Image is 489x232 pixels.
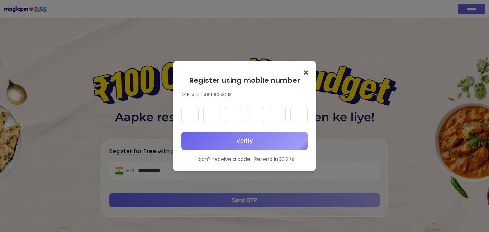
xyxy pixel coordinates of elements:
span: OTP sent to 9958053013 [181,91,232,98]
button: ✖ [303,68,309,78]
span: 00:27s [278,156,294,163]
button: Verify [181,132,308,150]
h3: Register using mobile number [181,76,308,87]
span: I didn't receive a code . Resend in [195,156,278,163]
